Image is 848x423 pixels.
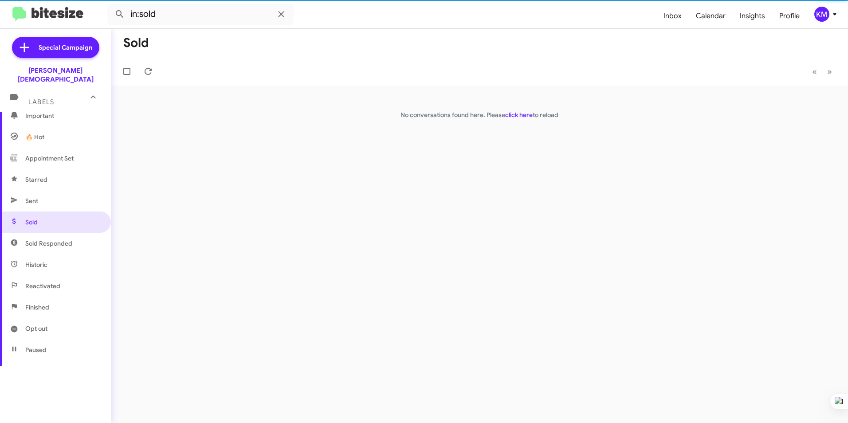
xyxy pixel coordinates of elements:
[25,133,44,141] span: 🔥 Hot
[807,63,822,81] button: Previous
[733,3,772,29] a: Insights
[25,260,47,269] span: Historic
[505,111,533,119] a: click here
[812,66,817,77] span: «
[25,282,60,290] span: Reactivated
[12,37,99,58] a: Special Campaign
[28,98,54,106] span: Labels
[107,4,294,25] input: Search
[25,111,101,120] span: Important
[39,43,92,52] span: Special Campaign
[814,7,829,22] div: KM
[772,3,807,29] a: Profile
[827,66,832,77] span: »
[656,3,689,29] a: Inbox
[25,218,38,227] span: Sold
[25,345,47,354] span: Paused
[689,3,733,29] a: Calendar
[807,7,838,22] button: KM
[123,36,149,50] h1: Sold
[807,63,837,81] nav: Page navigation example
[25,324,47,333] span: Opt out
[25,303,49,312] span: Finished
[822,63,837,81] button: Next
[111,110,848,119] p: No conversations found here. Please to reload
[25,239,72,248] span: Sold Responded
[25,196,38,205] span: Sent
[25,154,74,163] span: Appointment Set
[25,175,47,184] span: Starred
